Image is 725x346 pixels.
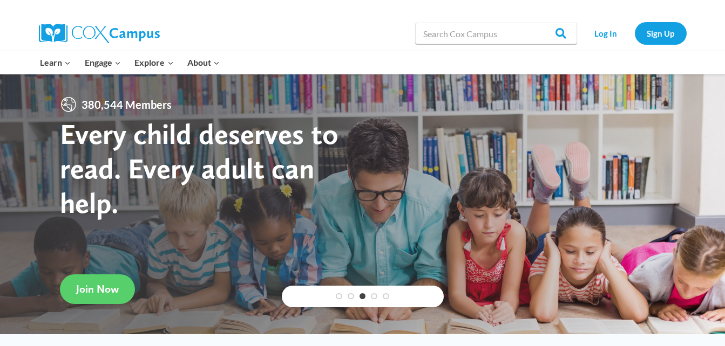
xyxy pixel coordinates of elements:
[77,96,176,113] span: 380,544 Members
[371,293,377,300] a: 4
[134,56,173,70] span: Explore
[336,293,342,300] a: 1
[360,293,366,300] a: 3
[187,56,220,70] span: About
[76,282,119,295] span: Join Now
[60,116,338,219] strong: Every child deserves to read. Every adult can help.
[85,56,121,70] span: Engage
[383,293,389,300] a: 5
[33,51,227,74] nav: Primary Navigation
[415,23,577,44] input: Search Cox Campus
[635,22,687,44] a: Sign Up
[39,24,160,43] img: Cox Campus
[582,22,629,44] a: Log In
[348,293,354,300] a: 2
[582,22,687,44] nav: Secondary Navigation
[40,56,71,70] span: Learn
